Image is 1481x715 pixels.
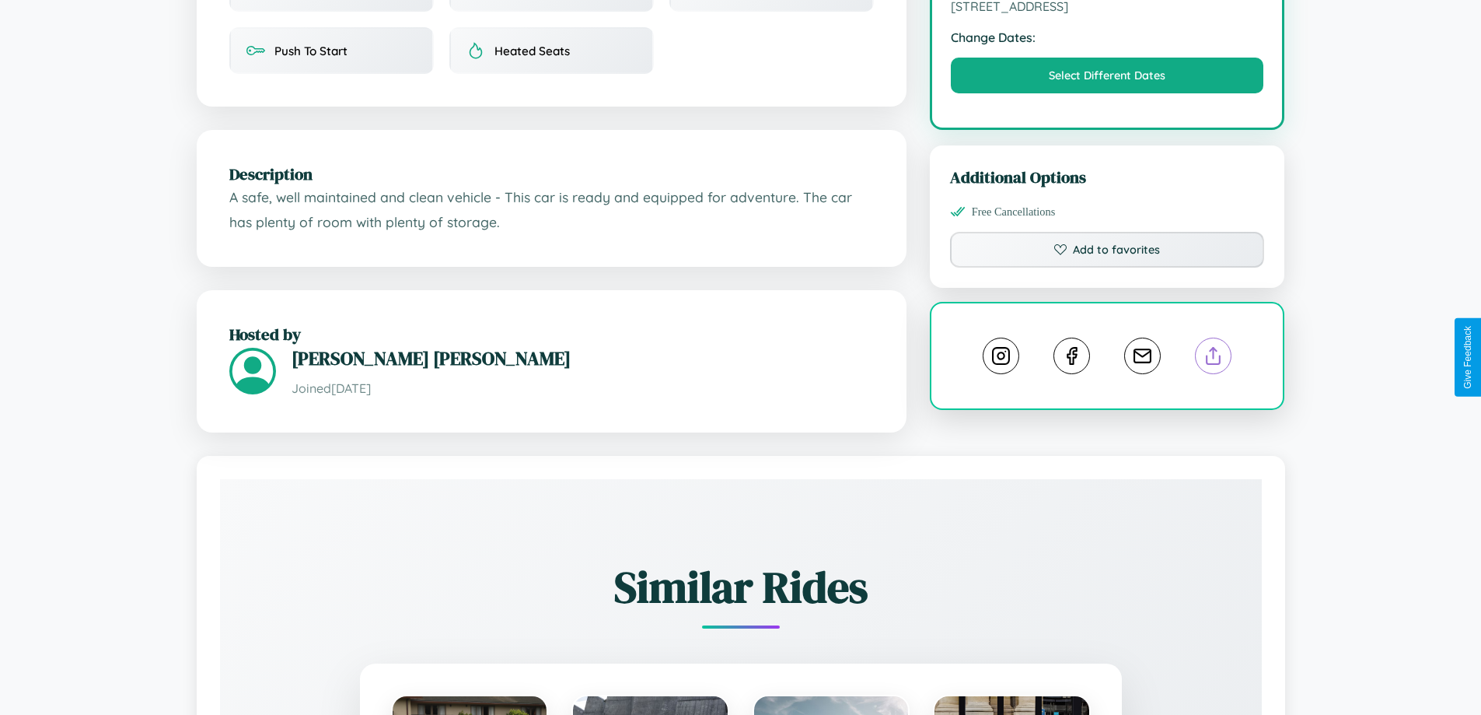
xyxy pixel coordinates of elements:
h2: Description [229,163,874,185]
span: Push To Start [274,44,348,58]
button: Select Different Dates [951,58,1264,93]
button: Add to favorites [950,232,1265,268]
span: Heated Seats [494,44,570,58]
strong: Change Dates: [951,30,1264,45]
p: Joined [DATE] [292,377,874,400]
h2: Similar Rides [274,557,1207,617]
h3: [PERSON_NAME] [PERSON_NAME] [292,345,874,371]
div: Give Feedback [1462,326,1473,389]
h2: Hosted by [229,323,874,345]
h3: Additional Options [950,166,1265,188]
span: Free Cancellations [972,205,1056,219]
p: A safe, well maintained and clean vehicle - This car is ready and equipped for adventure. The car... [229,185,874,234]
